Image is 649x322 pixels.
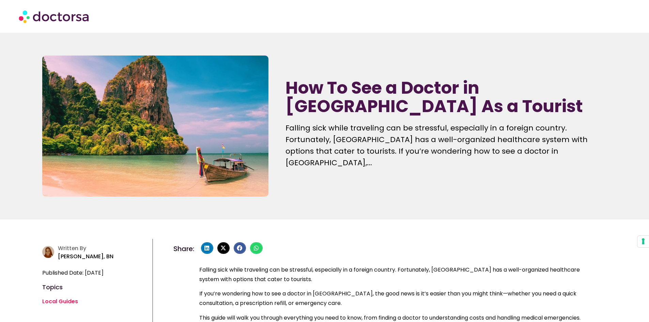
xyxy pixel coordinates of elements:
[58,252,149,261] p: [PERSON_NAME], BN
[42,268,104,278] span: Published Date: [DATE]
[199,265,581,284] p: Falling sick while traveling can be stressful, especially in a foreign country. Fortunately, [GEO...
[285,79,606,116] h1: How To See a Doctor in [GEOGRAPHIC_DATA] As a Tourist
[173,245,194,252] h4: Share:
[199,289,581,308] p: If you’re wondering how to see a doctor in [GEOGRAPHIC_DATA], the good news is it’s easier than y...
[201,242,213,254] div: Share on linkedin
[217,242,230,254] div: Share on x-twitter
[42,285,149,290] h4: Topics
[285,122,606,169] p: Falling sick while traveling can be stressful, especially in a foreign country. Fortunately, [GEO...
[58,245,149,251] h4: Written By
[42,297,78,305] a: Local Guides
[234,242,246,254] div: Share on facebook
[637,236,649,247] button: Your consent preferences for tracking technologies
[250,242,262,254] div: Share on whatsapp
